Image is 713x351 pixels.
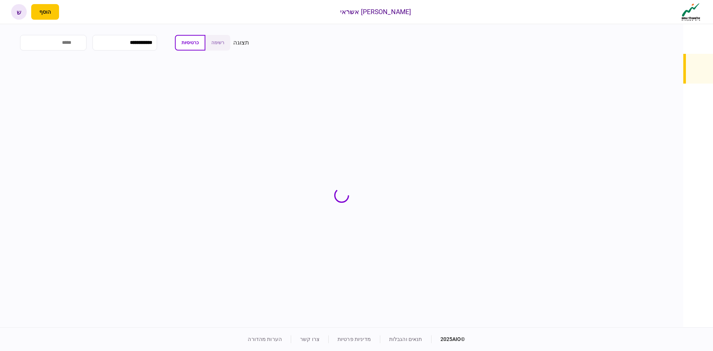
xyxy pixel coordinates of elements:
[431,335,465,343] div: © 2025 AIO
[340,7,411,17] div: [PERSON_NAME] אשראי
[64,4,79,20] button: פתח רשימת התראות
[211,40,224,45] span: רשימה
[31,4,59,20] button: פתח תפריט להוספת לקוח
[182,40,199,45] span: כרטיסיות
[175,35,205,51] button: כרטיסיות
[233,38,249,47] div: תצוגה
[11,4,27,20] button: ש
[389,336,422,342] a: תנאים והגבלות
[338,336,371,342] a: מדיניות פרטיות
[680,3,702,21] img: client company logo
[248,336,282,342] a: הערות מהדורה
[300,336,319,342] a: צרו קשר
[205,35,230,51] button: רשימה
